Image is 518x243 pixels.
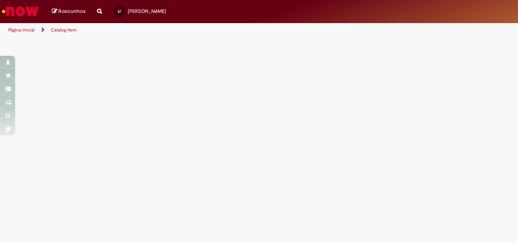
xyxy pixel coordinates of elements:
a: Rascunhos [52,8,86,15]
span: Rascunhos [58,8,86,15]
a: Página inicial [8,27,35,33]
span: [PERSON_NAME] [128,8,166,14]
span: IJ [118,9,121,14]
ul: Trilhas de página [6,23,340,37]
a: Catalog Item [51,27,77,33]
img: ServiceNow [1,4,40,19]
